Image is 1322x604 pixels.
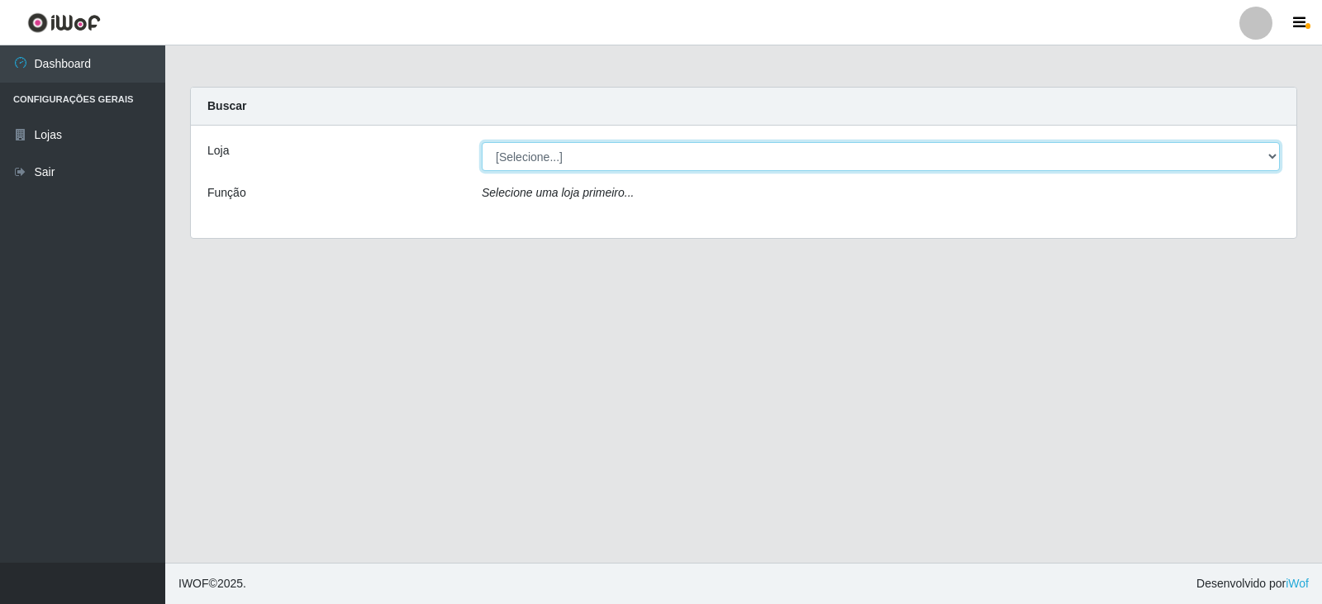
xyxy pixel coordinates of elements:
[178,577,209,590] span: IWOF
[482,186,634,199] i: Selecione uma loja primeiro...
[207,99,246,112] strong: Buscar
[178,575,246,592] span: © 2025 .
[207,184,246,202] label: Função
[207,142,229,159] label: Loja
[1196,575,1309,592] span: Desenvolvido por
[1286,577,1309,590] a: iWof
[27,12,101,33] img: CoreUI Logo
